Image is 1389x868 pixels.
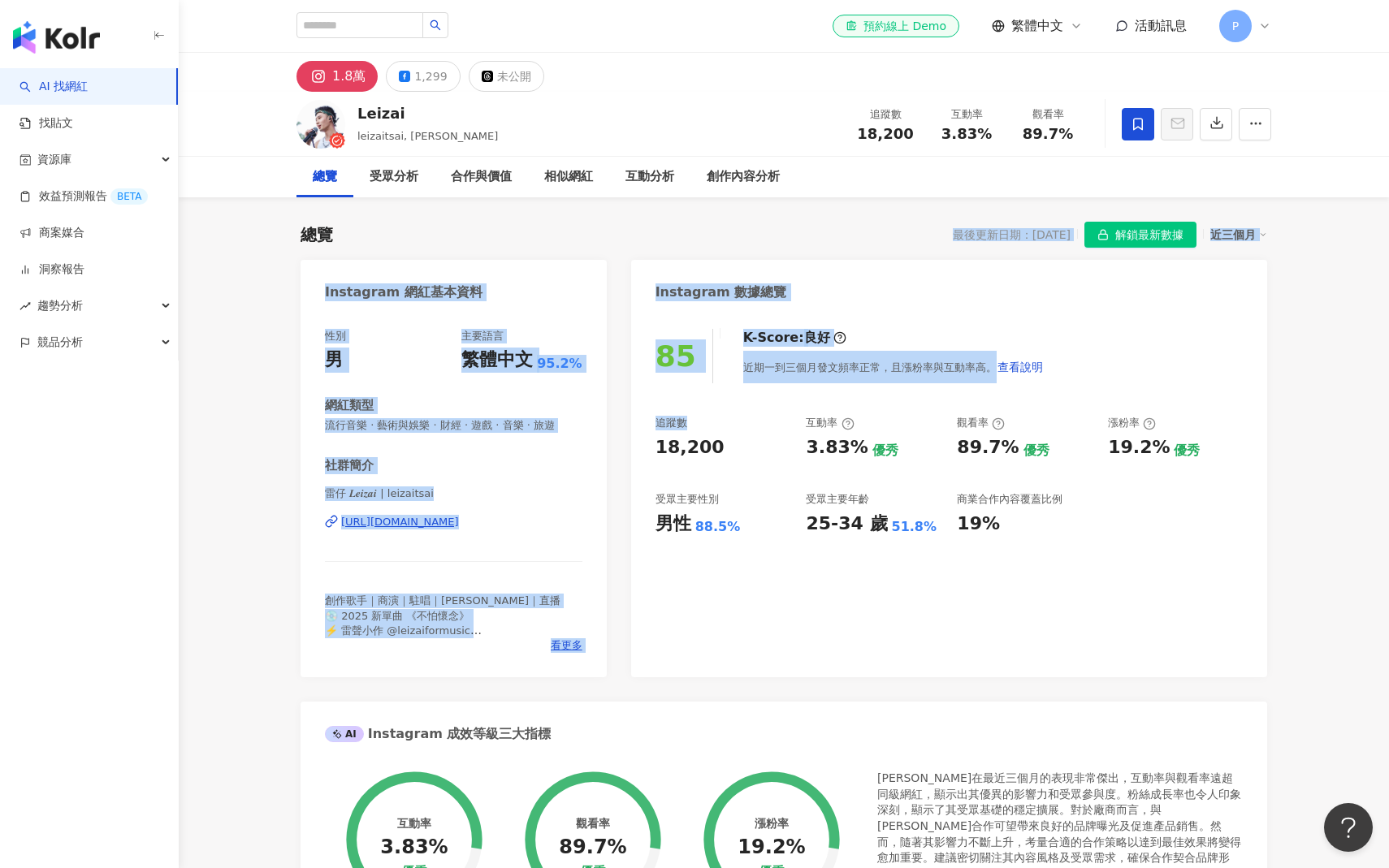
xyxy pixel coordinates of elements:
div: 1.8萬 [332,65,366,88]
span: 雷仔 𝑳𝒆𝒊𝒛𝒂𝒊 | leizaitsai [325,486,582,501]
div: 繁體中文 [461,348,533,373]
span: 解鎖最新數據 [1115,222,1183,248]
button: 未公開 [469,61,544,92]
div: AI [325,726,364,742]
div: 優秀 [872,442,898,460]
div: 3.83% [806,435,868,460]
button: 解鎖最新數據 [1084,222,1196,248]
div: 漲粉率 [1108,416,1156,430]
div: 追蹤數 [656,416,687,430]
div: 商業合作內容覆蓋比例 [957,492,1062,507]
span: P [1232,17,1239,35]
span: 繁體中文 [1011,17,1063,35]
div: 相似網紅 [544,167,593,187]
div: 近期一到三個月發文頻率正常，且漲粉率與互動率高。 [743,351,1044,383]
img: KOL Avatar [296,100,345,149]
span: 創作歌手｜商演｜駐唱｜[PERSON_NAME]｜直播 💿 2025 新單曲 《不怕懷念》 ⚡️ 雷聲小作 @leizaiformusic 💌 表演或合作請私訊或 Email [325,594,560,651]
div: Instagram 數據總覽 [656,283,787,301]
span: 競品分析 [37,324,83,361]
button: 查看說明 [997,351,1044,383]
div: 觀看率 [1017,106,1079,123]
span: rise [19,300,31,312]
div: 追蹤數 [855,106,916,123]
div: 創作內容分析 [707,167,780,187]
div: [URL][DOMAIN_NAME] [341,515,459,529]
span: search [430,19,441,31]
div: 網紅類型 [325,397,374,414]
div: Instagram 成效等級三大指標 [325,725,551,743]
div: 未公開 [497,65,531,88]
div: 89.7% [559,836,626,859]
span: 資源庫 [37,141,71,178]
div: 性別 [325,329,346,343]
span: leizaitsai, [PERSON_NAME] [357,130,498,142]
span: 3.83% [941,126,992,142]
span: 活動訊息 [1135,18,1187,33]
div: 19.2% [1108,435,1170,460]
div: 互動分析 [625,167,674,187]
div: 男性 [656,512,691,537]
div: 最後更新日期：[DATE] [953,228,1071,241]
div: 總覽 [313,167,337,187]
div: 19.2% [738,836,805,859]
a: 商案媒合 [19,225,84,241]
div: 主要語言 [461,329,504,343]
div: 觀看率 [957,416,1005,430]
button: 1,299 [386,61,460,92]
div: 18,200 [656,435,725,460]
div: 預約線上 Demo [846,18,946,34]
div: 互動率 [936,106,997,123]
div: 3.83% [380,836,448,859]
a: searchAI 找網紅 [19,79,88,95]
button: 1.8萬 [296,61,378,92]
div: 優秀 [1174,442,1200,460]
div: 1,299 [414,65,447,88]
a: 找貼文 [19,115,73,132]
div: 互動率 [806,416,854,430]
a: 洞察報告 [19,261,84,278]
div: 受眾主要性別 [656,492,719,507]
iframe: Help Scout Beacon - Open [1324,803,1373,852]
div: 社群簡介 [325,457,374,474]
div: 受眾分析 [370,167,418,187]
div: Instagram 網紅基本資料 [325,283,482,301]
img: logo [13,21,100,54]
div: 合作與價值 [451,167,512,187]
div: K-Score : [743,329,846,347]
a: [URL][DOMAIN_NAME] [325,515,582,529]
a: 效益預測報告BETA [19,188,148,205]
span: 89.7% [1023,126,1073,142]
span: 18,200 [857,125,913,142]
span: 95.2% [537,355,582,373]
div: 漲粉率 [755,817,789,830]
span: 趨勢分析 [37,287,83,324]
div: 男 [325,348,343,373]
span: 流行音樂 · 藝術與娛樂 · 財經 · 遊戲 · 音樂 · 旅遊 [325,418,582,433]
div: 優秀 [1023,442,1049,460]
a: 預約線上 Demo [833,15,959,37]
div: 互動率 [397,817,431,830]
div: 總覽 [301,223,333,246]
div: 良好 [804,329,830,347]
div: 88.5% [695,518,741,536]
div: 25-34 歲 [806,512,887,537]
div: 近三個月 [1210,224,1267,245]
div: 51.8% [892,518,937,536]
div: 觀看率 [576,817,610,830]
span: 查看說明 [997,361,1043,374]
div: 89.7% [957,435,1019,460]
div: 85 [656,339,696,373]
span: 看更多 [551,638,582,653]
div: 受眾主要年齡 [806,492,869,507]
div: Leizai [357,103,498,123]
div: 19% [957,512,1000,537]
